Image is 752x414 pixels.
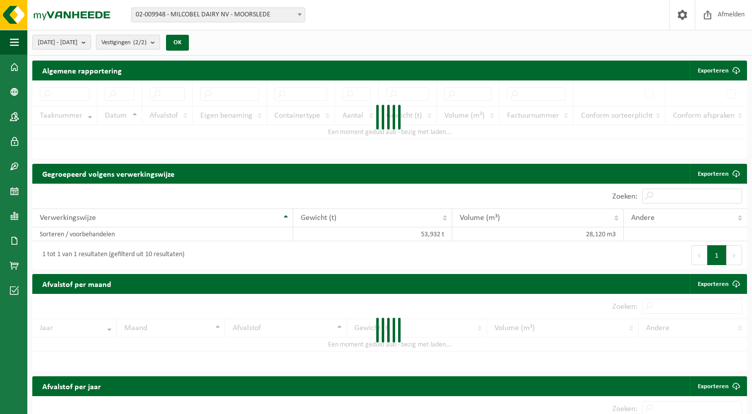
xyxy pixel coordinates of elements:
[37,246,184,264] div: 1 tot 1 van 1 resultaten (gefilterd uit 10 resultaten)
[96,35,160,50] button: Vestigingen(2/2)
[293,227,452,241] td: 53,932 t
[32,35,91,50] button: [DATE] - [DATE]
[40,214,96,222] span: Verwerkingswijze
[38,35,78,50] span: [DATE] - [DATE]
[690,274,746,294] a: Exporteren
[452,227,624,241] td: 28,120 m3
[32,164,184,183] h2: Gegroepeerd volgens verwerkingswijze
[301,214,336,222] span: Gewicht (t)
[32,376,111,396] h2: Afvalstof per jaar
[690,164,746,184] a: Exporteren
[132,8,305,22] span: 02-009948 - MILCOBEL DAIRY NV - MOORSLEDE
[612,193,637,201] label: Zoeken:
[690,61,746,80] button: Exporteren
[133,39,147,46] count: (2/2)
[32,61,132,80] h2: Algemene rapportering
[631,214,655,222] span: Andere
[32,227,293,241] td: Sorteren / voorbehandelen
[691,245,707,265] button: Previous
[460,214,500,222] span: Volume (m³)
[707,245,727,265] button: 1
[727,245,742,265] button: Next
[32,274,121,293] h2: Afvalstof per maand
[690,376,746,396] a: Exporteren
[101,35,147,50] span: Vestigingen
[131,7,305,22] span: 02-009948 - MILCOBEL DAIRY NV - MOORSLEDE
[166,35,189,51] button: OK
